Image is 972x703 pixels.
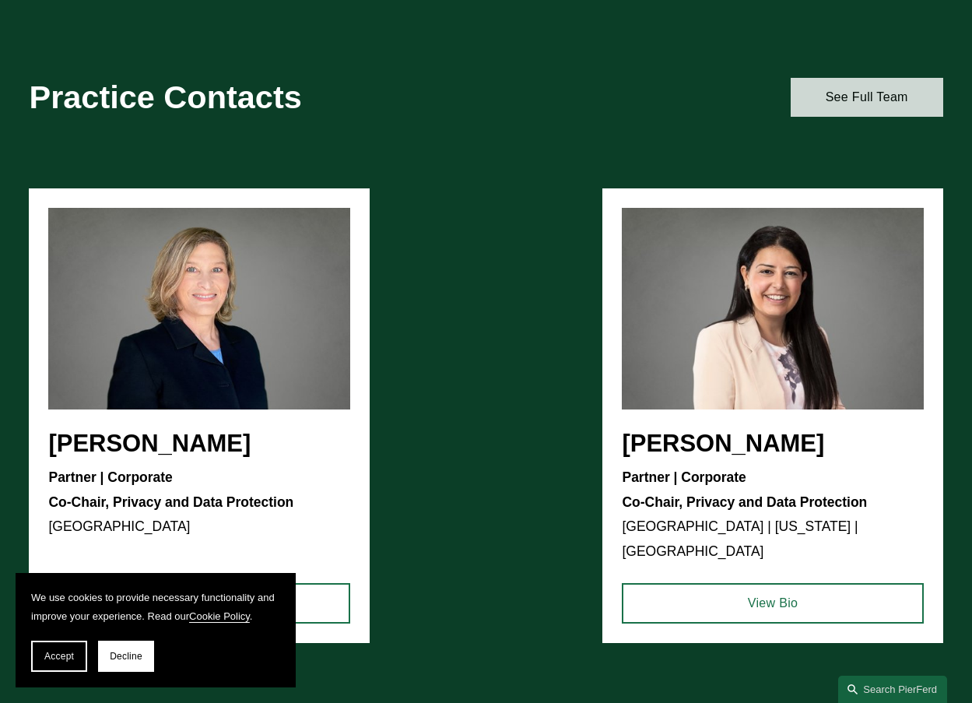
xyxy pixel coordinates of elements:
[31,589,280,625] p: We use cookies to provide necessary functionality and improve your experience. Read our .
[838,676,947,703] a: Search this site
[29,78,447,117] h2: Practice Contacts
[44,651,74,662] span: Accept
[110,651,142,662] span: Decline
[622,583,923,624] a: View Bio
[31,641,87,672] button: Accept
[98,641,154,672] button: Decline
[16,573,296,687] section: Cookie banner
[189,610,250,622] a: Cookie Policy
[791,78,943,117] a: See Full Team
